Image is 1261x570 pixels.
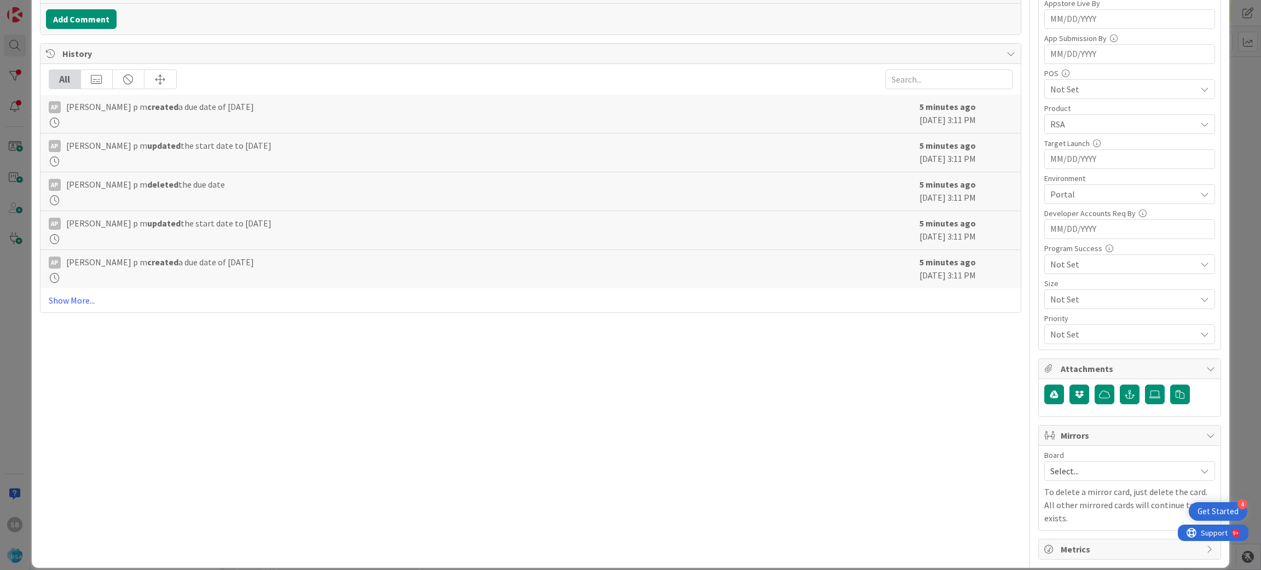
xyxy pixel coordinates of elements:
span: [PERSON_NAME] p m a due date of [DATE] [66,255,254,269]
span: Support [23,2,50,15]
span: [PERSON_NAME] p m the start date to [DATE] [66,217,271,230]
div: Developer Accounts Req By [1044,210,1215,217]
span: [PERSON_NAME] p m a due date of [DATE] [66,100,254,113]
span: History [62,47,1002,60]
span: Not Set [1050,327,1190,342]
input: MM/DD/YYYY [1050,45,1209,63]
div: App Submission By [1044,34,1215,42]
input: MM/DD/YYYY [1050,10,1209,28]
span: Select... [1050,463,1190,479]
div: Program Success [1044,245,1215,252]
div: Size [1044,280,1215,287]
div: All [49,70,81,89]
span: Portal [1050,188,1196,201]
button: Add Comment [46,9,117,29]
b: 5 minutes ago [919,218,976,229]
div: [DATE] 3:11 PM [919,139,1013,166]
div: [DATE] 3:11 PM [919,178,1013,205]
span: Not Set [1050,292,1190,307]
span: Board [1044,451,1064,459]
input: MM/DD/YYYY [1050,150,1209,168]
span: [PERSON_NAME] p m the start date to [DATE] [66,139,271,152]
div: [DATE] 3:11 PM [919,217,1013,244]
div: Priority [1044,315,1215,322]
div: Product [1044,104,1215,112]
div: Ap [49,179,61,191]
span: Metrics [1061,543,1201,556]
b: updated [147,218,181,229]
div: Open Get Started checklist, remaining modules: 4 [1189,502,1247,521]
b: updated [147,140,181,151]
div: Ap [49,101,61,113]
div: [DATE] 3:11 PM [919,255,1013,283]
div: Get Started [1198,506,1239,517]
div: 9+ [55,4,61,13]
b: 5 minutes ago [919,179,976,190]
div: Ap [49,257,61,269]
input: Search... [886,69,1013,89]
div: POS [1044,69,1215,77]
div: Target Launch [1044,139,1215,147]
b: 5 minutes ago [919,257,976,267]
span: RSA [1050,118,1196,131]
span: [PERSON_NAME] p m the due date [66,178,225,191]
b: created [147,101,178,112]
a: Show More... [49,294,1013,307]
span: Not Set [1050,83,1196,96]
div: [DATE] 3:11 PM [919,100,1013,127]
div: 4 [1237,499,1247,509]
b: 5 minutes ago [919,101,976,112]
b: created [147,257,178,267]
p: To delete a mirror card, just delete the card. All other mirrored cards will continue to exists. [1044,485,1215,525]
div: Environment [1044,175,1215,182]
b: deleted [147,179,178,190]
span: Not Set [1050,258,1196,271]
span: Attachments [1061,362,1201,375]
input: MM/DD/YYYY [1050,220,1209,239]
div: Ap [49,218,61,230]
div: Ap [49,140,61,152]
span: Mirrors [1061,429,1201,442]
b: 5 minutes ago [919,140,976,151]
